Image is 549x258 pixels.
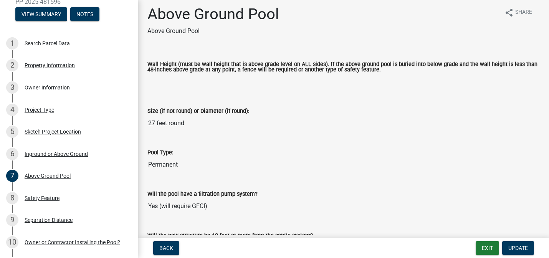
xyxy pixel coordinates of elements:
div: Owner or Contractor Installing the Pool? [25,240,120,245]
label: Will the new structure be 10-feet or more from the septic system? [147,233,313,238]
div: Separation Distance [25,217,73,223]
div: Safety Feature [25,195,60,201]
button: Back [153,241,179,255]
label: Wall Height (must be wall height that is above grade level on ALL sides). If the above ground poo... [147,62,540,73]
div: Project Type [25,107,54,112]
div: 10 [6,236,18,248]
div: 7 [6,170,18,182]
span: Update [508,245,528,251]
div: 5 [6,126,18,138]
p: Above Ground Pool [147,26,279,36]
div: Inground or Above Ground [25,151,88,157]
div: Owner Information [25,85,70,90]
div: Sketch Project Location [25,129,81,134]
wm-modal-confirm: Summary [15,12,67,18]
div: Search Parcel Data [25,41,70,46]
div: 9 [6,214,18,226]
div: 4 [6,104,18,116]
div: 3 [6,81,18,94]
button: Notes [70,7,99,21]
label: Will the pool have a filtration pump system? [147,192,258,197]
h1: Above Ground Pool [147,5,279,23]
i: share [504,8,514,17]
div: 6 [6,148,18,160]
label: Size (if not round) or Diameter (if round): [147,109,249,114]
wm-modal-confirm: Notes [70,12,99,18]
button: View Summary [15,7,67,21]
div: 1 [6,37,18,50]
div: Above Ground Pool [25,173,71,179]
div: Property Information [25,63,75,68]
button: Exit [476,241,499,255]
button: Update [502,241,534,255]
div: 8 [6,192,18,204]
label: Pool Type: [147,150,173,155]
span: Share [515,8,532,17]
div: 2 [6,59,18,71]
button: shareShare [498,5,538,20]
span: Back [159,245,173,251]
